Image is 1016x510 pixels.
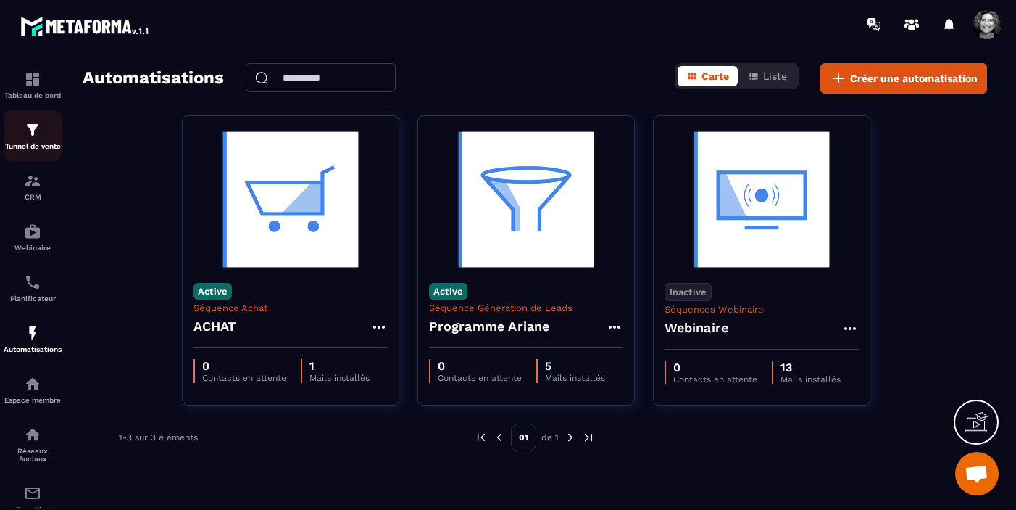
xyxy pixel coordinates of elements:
p: Réseaux Sociaux [4,447,62,463]
p: Espace membre [4,396,62,404]
p: 01 [511,424,536,451]
img: next [564,431,577,444]
p: Séquences Webinaire [665,304,859,315]
button: Créer une automatisation [820,63,987,94]
p: Tunnel de vente [4,142,62,150]
p: Inactive [665,283,712,301]
h2: Automatisations [83,63,224,94]
img: formation [24,70,41,88]
p: Contacts en attente [438,373,522,383]
img: scheduler [24,273,41,291]
p: Active [193,283,232,300]
img: automation-background [429,127,623,272]
a: Ouvrir le chat [955,452,999,495]
button: Carte [678,66,738,86]
img: automations [24,375,41,392]
p: Séquence Achat [193,303,388,313]
img: automation-background [665,127,859,272]
h4: Webinaire [665,318,729,338]
p: Tableau de bord [4,91,62,99]
p: Automatisations [4,345,62,353]
p: 1 [309,359,370,373]
img: automations [24,324,41,342]
p: CRM [4,193,62,201]
a: schedulerschedulerPlanificateur [4,263,62,313]
a: automationsautomationsWebinaire [4,212,62,263]
h4: Programme Ariane [429,316,550,337]
button: Liste [739,66,796,86]
img: prev [475,431,488,444]
img: logo [20,13,151,39]
p: Mails installés [309,373,370,383]
h4: ACHAT [193,316,236,337]
img: automations [24,223,41,240]
img: formation [24,121,41,139]
p: 0 [673,361,757,374]
img: formation [24,172,41,189]
p: 5 [545,359,605,373]
p: Mails installés [545,373,605,383]
p: de 1 [541,432,559,443]
p: 0 [438,359,522,373]
a: social-networksocial-networkRéseaux Sociaux [4,415,62,474]
p: Séquence Génération de Leads [429,303,623,313]
span: Liste [763,70,787,82]
a: automationsautomationsEspace membre [4,364,62,415]
p: 0 [202,359,286,373]
p: Active [429,283,467,300]
a: formationformationTableau de bord [4,59,62,110]
img: social-network [24,426,41,443]
a: formationformationCRM [4,161,62,212]
a: formationformationTunnel de vente [4,110,62,161]
img: email [24,485,41,502]
p: Planificateur [4,295,62,303]
p: Webinaire [4,244,62,252]
img: prev [493,431,506,444]
span: Carte [701,70,729,82]
p: Contacts en attente [673,374,757,384]
img: automation-background [193,127,388,272]
p: Mails installés [780,374,841,384]
img: next [582,431,595,444]
span: Créer une automatisation [850,71,978,86]
p: 1-3 sur 3 éléments [119,432,198,443]
a: automationsautomationsAutomatisations [4,313,62,364]
p: Contacts en attente [202,373,286,383]
p: 13 [780,361,841,374]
